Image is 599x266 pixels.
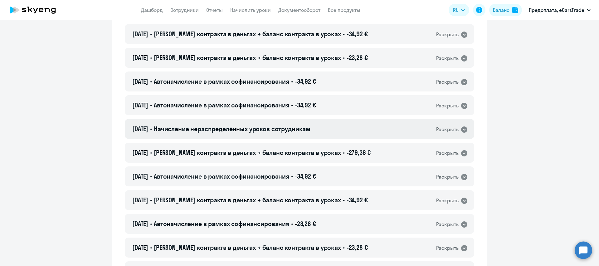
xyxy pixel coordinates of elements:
[150,77,152,85] span: •
[132,30,148,38] span: [DATE]
[291,220,293,228] span: •
[154,244,341,251] span: [PERSON_NAME] контракта в деньгах → баланс контракта в уроках
[150,172,152,180] span: •
[132,77,148,85] span: [DATE]
[132,172,148,180] span: [DATE]
[436,78,459,86] div: Раскрыть
[453,6,459,14] span: RU
[436,31,459,38] div: Раскрыть
[230,7,271,13] a: Начислить уроки
[150,244,152,251] span: •
[436,149,459,157] div: Раскрыть
[436,126,459,133] div: Раскрыть
[436,220,459,228] div: Раскрыть
[347,149,371,156] span: -279,36 €
[343,149,345,156] span: •
[436,102,459,110] div: Раскрыть
[132,196,148,204] span: [DATE]
[291,172,293,180] span: •
[154,196,341,204] span: [PERSON_NAME] контракта в деньгах → баланс контракта в уроках
[154,77,289,85] span: Автоначисление в рамках софинансирования
[436,197,459,204] div: Раскрыть
[141,7,163,13] a: Дашборд
[291,77,293,85] span: •
[132,220,148,228] span: [DATE]
[150,54,152,62] span: •
[347,244,368,251] span: -23,28 €
[295,77,316,85] span: -34,92 €
[132,244,148,251] span: [DATE]
[343,30,345,38] span: •
[493,6,509,14] div: Баланс
[150,196,152,204] span: •
[343,244,345,251] span: •
[347,30,368,38] span: -34,92 €
[295,220,316,228] span: -23,28 €
[154,220,289,228] span: Автоначисление в рамках софинансирования
[154,172,289,180] span: Автоначисление в рамках софинансирования
[449,4,469,16] button: RU
[436,54,459,62] div: Раскрыть
[150,125,152,133] span: •
[150,149,152,156] span: •
[132,101,148,109] span: [DATE]
[343,196,345,204] span: •
[154,149,341,156] span: [PERSON_NAME] контракта в деньгах → баланс контракта в уроках
[512,7,518,13] img: balance
[170,7,199,13] a: Сотрудники
[132,149,148,156] span: [DATE]
[154,125,310,133] span: Начисление нераспределённых уроков сотрудникам
[489,4,522,16] button: Балансbalance
[150,220,152,228] span: •
[154,30,341,38] span: [PERSON_NAME] контракта в деньгах → баланс контракта в уроках
[343,54,345,62] span: •
[278,7,320,13] a: Документооборот
[150,30,152,38] span: •
[436,244,459,252] div: Раскрыть
[328,7,360,13] a: Все продукты
[347,54,368,62] span: -23,28 €
[154,54,341,62] span: [PERSON_NAME] контракта в деньгах → баланс контракта в уроках
[529,6,584,14] p: Предоплата, eCarsTrade
[295,172,316,180] span: -34,92 €
[150,101,152,109] span: •
[347,196,368,204] span: -34,92 €
[132,125,148,133] span: [DATE]
[295,101,316,109] span: -34,92 €
[291,101,293,109] span: •
[154,101,289,109] span: Автоначисление в рамках софинансирования
[436,173,459,181] div: Раскрыть
[526,2,594,17] button: Предоплата, eCarsTrade
[206,7,223,13] a: Отчеты
[132,54,148,62] span: [DATE]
